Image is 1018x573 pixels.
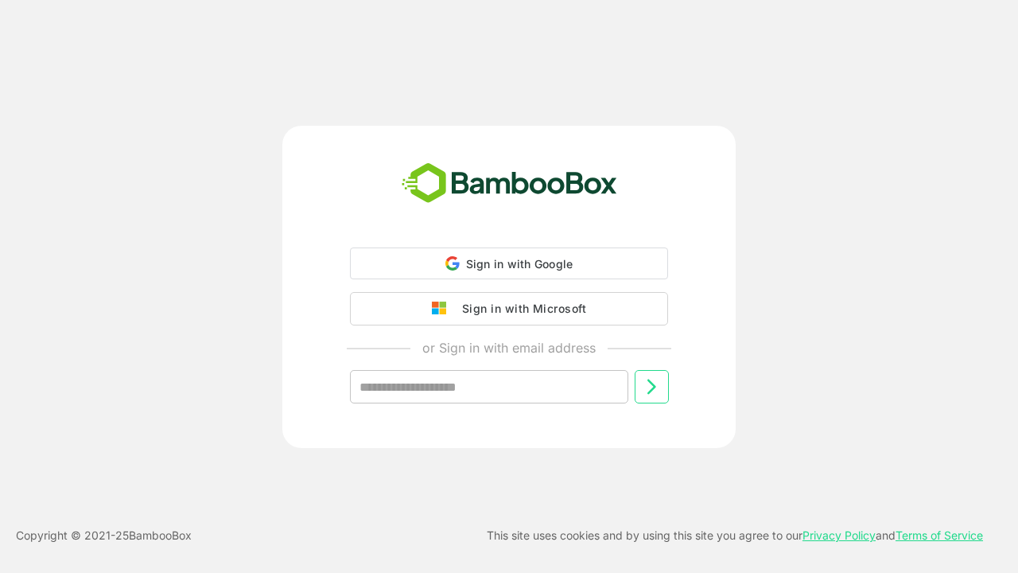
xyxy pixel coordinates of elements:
p: or Sign in with email address [422,338,596,357]
p: Copyright © 2021- 25 BambooBox [16,526,192,545]
span: Sign in with Google [466,257,573,271]
a: Terms of Service [896,528,983,542]
div: Sign in with Google [350,248,668,279]
img: google [432,302,454,316]
img: bamboobox [393,158,626,210]
div: Sign in with Microsoft [454,298,586,319]
button: Sign in with Microsoft [350,292,668,325]
p: This site uses cookies and by using this site you agree to our and [487,526,983,545]
a: Privacy Policy [802,528,876,542]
